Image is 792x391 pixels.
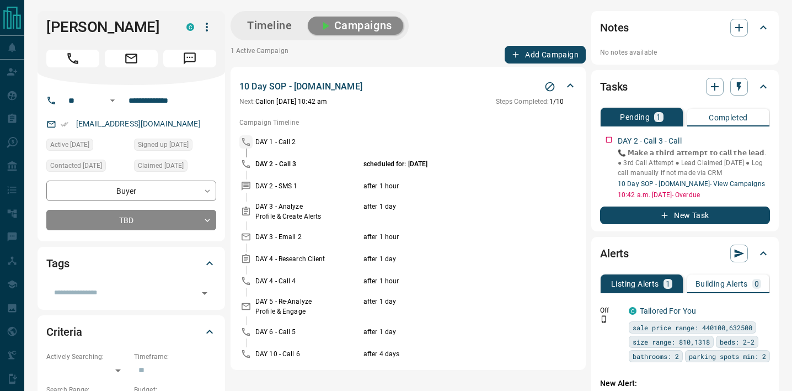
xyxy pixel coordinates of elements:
span: parking spots min: 2 [689,351,766,362]
h1: [PERSON_NAME] [46,18,170,36]
p: after 1 day [363,297,539,316]
div: TBD [46,210,216,230]
button: Open [197,286,212,301]
div: Thu Jul 10 2025 [46,160,129,175]
div: Tue Jun 24 2025 [134,139,216,154]
p: after 1 day [363,254,539,264]
button: Campaigns [308,17,403,35]
h2: Notes [600,19,629,36]
p: Call on [DATE] 10:42 am [239,97,327,107]
p: DAY 3 - Email 2 [255,232,361,242]
p: 📞 𝗠𝗮𝗸𝗲 𝗮 𝘁𝗵𝗶𝗿𝗱 𝗮𝘁𝘁𝗲𝗺𝗽𝘁 𝘁𝗼 𝗰𝗮𝗹𝗹 𝘁𝗵𝗲 𝗹𝗲𝗮𝗱. ● 3rd Call Attempt ● Lead Claimed [DATE] ● Log call manu... [618,148,770,178]
span: beds: 2-2 [720,336,754,347]
p: Listing Alerts [611,280,659,288]
p: after 1 hour [363,276,539,286]
span: Next: [239,98,255,105]
h2: Tags [46,255,69,272]
h2: Alerts [600,245,629,262]
a: 10 Day SOP - [DOMAIN_NAME]- View Campaigns [618,180,765,188]
p: 1 [666,280,670,288]
span: Email [105,50,158,67]
span: Signed up [DATE] [138,139,189,150]
div: Tue Jun 24 2025 [46,139,129,154]
span: Call [46,50,99,67]
p: 1 Active Campaign [231,46,288,64]
svg: Email Verified [61,120,68,128]
p: No notes available [600,47,770,57]
p: DAY 1 - Call 2 [255,137,361,147]
button: New Task [600,207,770,224]
div: Buyer [46,181,216,201]
button: Stop Campaign [542,78,558,95]
span: Contacted [DATE] [50,160,102,171]
p: Campaign Timeline [239,118,577,128]
p: Off [600,305,622,315]
div: Tue Jun 24 2025 [134,160,216,175]
svg: Push Notification Only [600,315,608,323]
button: Open [106,94,119,107]
p: Pending [620,113,650,121]
p: 10:42 a.m. [DATE] - Overdue [618,190,770,200]
p: DAY 10 - Call 6 [255,349,361,359]
span: Message [163,50,216,67]
span: sale price range: 440100,632500 [633,322,752,333]
p: after 1 day [363,327,539,337]
p: 1 [656,113,661,121]
p: Timeframe: [134,352,216,362]
p: DAY 4 - Research Client [255,254,361,264]
div: condos.ca [186,23,194,31]
p: Building Alerts [695,280,748,288]
p: after 1 day [363,202,539,221]
p: DAY 6 - Call 5 [255,327,361,337]
p: Actively Searching: [46,352,129,362]
a: [EMAIL_ADDRESS][DOMAIN_NAME] [76,119,201,128]
p: DAY 2 - Call 3 - Call [618,135,682,147]
div: Alerts [600,240,770,267]
p: DAY 3 - Analyze Profile & Create Alerts [255,202,361,221]
p: Completed [709,114,748,121]
span: Steps Completed: [496,98,549,105]
p: DAY 2 - Call 3 [255,159,361,169]
div: condos.ca [629,307,636,315]
span: Active [DATE] [50,139,89,150]
p: after 1 hour [363,232,539,242]
p: after 4 days [363,349,539,359]
div: Notes [600,14,770,41]
p: 0 [754,280,759,288]
div: 10 Day SOP - [DOMAIN_NAME]Stop CampaignNext:Callon [DATE] 10:42 amSteps Completed:1/10 [239,78,577,109]
p: DAY 5 - Re-Analyze Profile & Engage [255,297,361,316]
p: 10 Day SOP - [DOMAIN_NAME] [239,80,362,93]
div: Tags [46,250,216,277]
button: Add Campaign [505,46,586,64]
p: scheduled for: [DATE] [363,159,539,169]
p: DAY 4 - Call 4 [255,276,361,286]
h2: Tasks [600,78,628,96]
p: 1 / 10 [496,97,564,107]
p: New Alert: [600,378,770,389]
button: Timeline [236,17,303,35]
span: Claimed [DATE] [138,160,184,171]
h2: Criteria [46,323,82,341]
span: size range: 810,1318 [633,336,710,347]
a: Tailored For You [640,307,696,315]
div: Tasks [600,73,770,100]
p: DAY 2 - SMS 1 [255,181,361,191]
div: Criteria [46,319,216,345]
span: bathrooms: 2 [633,351,679,362]
p: after 1 hour [363,181,539,191]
